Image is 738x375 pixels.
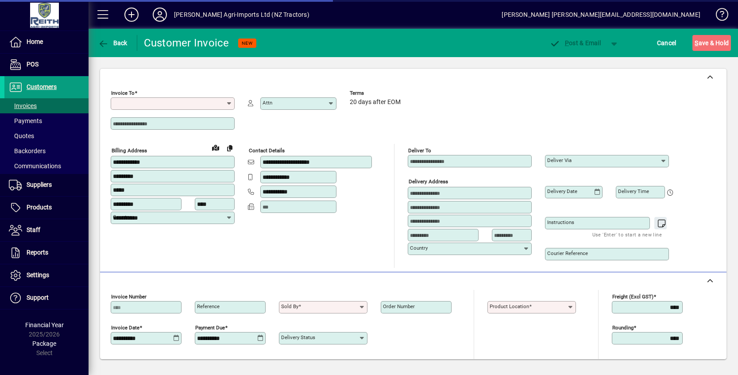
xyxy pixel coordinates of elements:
[565,39,569,46] span: P
[209,140,223,155] a: View on map
[111,294,147,300] mat-label: Invoice number
[547,219,574,225] mat-label: Instructions
[111,90,135,96] mat-label: Invoice To
[113,214,131,220] mat-label: Country
[547,188,577,194] mat-label: Delivery date
[709,2,727,31] a: Knowledge Base
[9,102,37,109] span: Invoices
[4,197,89,219] a: Products
[350,90,403,96] span: Terms
[695,39,698,46] span: S
[98,39,128,46] span: Back
[27,204,52,211] span: Products
[27,226,40,233] span: Staff
[4,219,89,241] a: Staff
[4,143,89,159] a: Backorders
[4,31,89,53] a: Home
[4,159,89,174] a: Communications
[32,340,56,347] span: Package
[4,174,89,196] a: Suppliers
[408,147,431,154] mat-label: Deliver To
[612,325,634,331] mat-label: Rounding
[4,54,89,76] a: POS
[4,287,89,309] a: Support
[281,303,298,309] mat-label: Sold by
[549,39,601,46] span: ost & Email
[547,250,588,256] mat-label: Courier Reference
[117,7,146,23] button: Add
[547,157,572,163] mat-label: Deliver via
[27,294,49,301] span: Support
[692,35,731,51] button: Save & Hold
[9,132,34,139] span: Quotes
[195,325,225,331] mat-label: Payment due
[263,100,272,106] mat-label: Attn
[9,147,46,155] span: Backorders
[96,35,130,51] button: Back
[25,321,64,329] span: Financial Year
[410,245,428,251] mat-label: Country
[4,128,89,143] a: Quotes
[9,162,61,170] span: Communications
[197,303,220,309] mat-label: Reference
[27,271,49,278] span: Settings
[490,303,529,309] mat-label: Product location
[27,38,43,45] span: Home
[281,334,315,340] mat-label: Delivery status
[4,242,89,264] a: Reports
[4,98,89,113] a: Invoices
[242,40,253,46] span: NEW
[383,303,415,309] mat-label: Order number
[655,35,679,51] button: Cancel
[111,325,139,331] mat-label: Invoice date
[502,8,700,22] div: [PERSON_NAME] [PERSON_NAME][EMAIL_ADDRESS][DOMAIN_NAME]
[9,117,42,124] span: Payments
[27,181,52,188] span: Suppliers
[657,36,676,50] span: Cancel
[4,264,89,286] a: Settings
[223,141,237,155] button: Copy to Delivery address
[146,7,174,23] button: Profile
[545,35,605,51] button: Post & Email
[27,83,57,90] span: Customers
[592,229,662,240] mat-hint: Use 'Enter' to start a new line
[618,188,649,194] mat-label: Delivery time
[27,61,39,68] span: POS
[144,36,229,50] div: Customer Invoice
[89,35,137,51] app-page-header-button: Back
[27,249,48,256] span: Reports
[695,36,729,50] span: ave & Hold
[174,8,309,22] div: [PERSON_NAME] Agri-Imports Ltd (NZ Tractors)
[612,294,653,300] mat-label: Freight (excl GST)
[350,99,401,106] span: 20 days after EOM
[4,113,89,128] a: Payments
